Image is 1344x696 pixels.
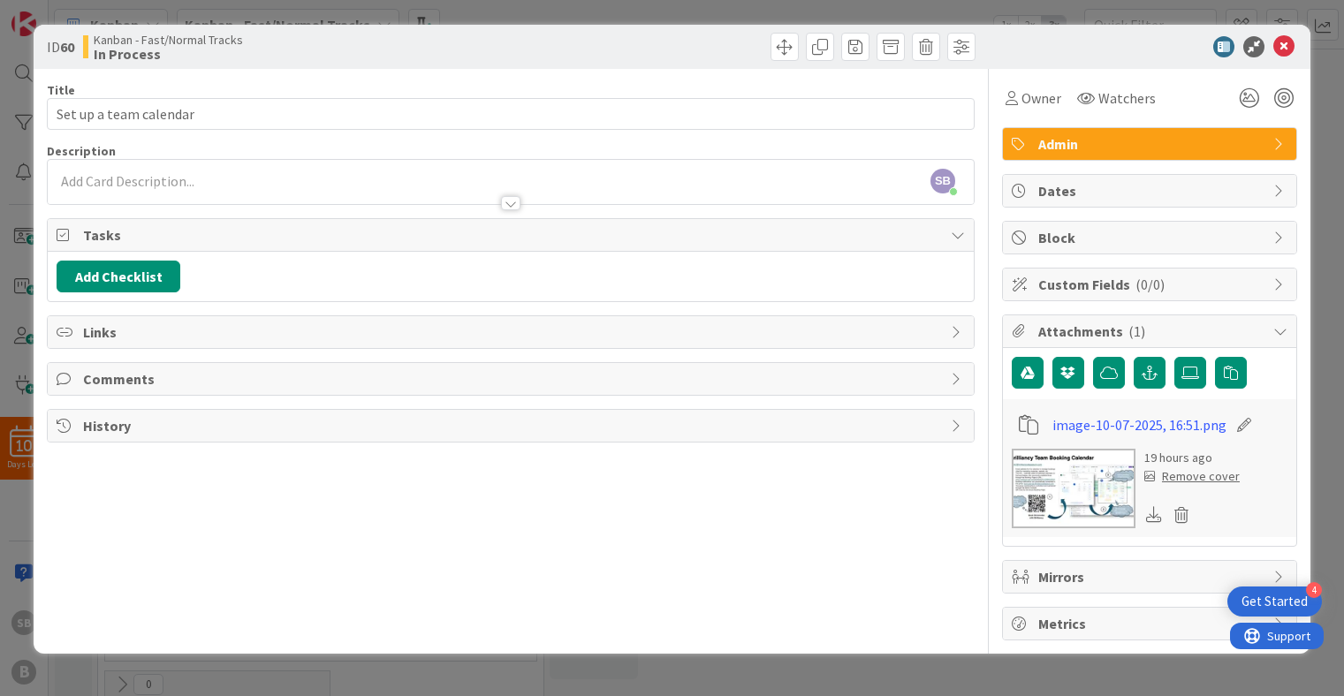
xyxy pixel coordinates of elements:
[94,47,243,61] b: In Process
[1038,274,1264,295] span: Custom Fields
[1241,593,1308,610] div: Get Started
[94,33,243,47] span: Kanban - Fast/Normal Tracks
[1306,582,1322,598] div: 4
[1098,87,1156,109] span: Watchers
[57,261,180,292] button: Add Checklist
[1038,227,1264,248] span: Block
[83,322,942,343] span: Links
[1038,133,1264,155] span: Admin
[47,36,74,57] span: ID
[1128,322,1145,340] span: ( 1 )
[1038,566,1264,587] span: Mirrors
[1144,449,1240,467] div: 19 hours ago
[1021,87,1061,109] span: Owner
[47,143,116,159] span: Description
[1135,276,1165,293] span: ( 0/0 )
[1038,180,1264,201] span: Dates
[83,224,942,246] span: Tasks
[83,415,942,436] span: History
[1038,613,1264,634] span: Metrics
[1144,503,1164,526] div: Download
[930,169,955,193] span: SB
[1227,586,1322,617] div: Open Get Started checklist, remaining modules: 4
[60,38,74,56] b: 60
[1144,467,1240,486] div: Remove cover
[83,368,942,390] span: Comments
[47,98,975,130] input: type card name here...
[47,82,75,98] label: Title
[1038,321,1264,342] span: Attachments
[1052,414,1226,435] a: image-10-07-2025, 16:51.png
[37,3,80,24] span: Support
